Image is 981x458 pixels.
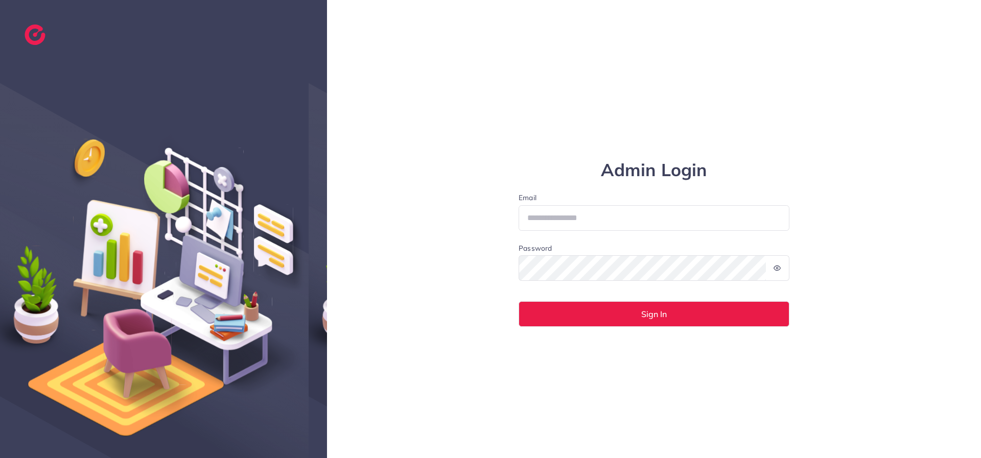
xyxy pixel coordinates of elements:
[641,310,667,318] span: Sign In
[519,192,789,203] label: Email
[25,25,45,45] img: logo
[519,301,789,327] button: Sign In
[519,160,789,181] h1: Admin Login
[519,243,552,253] label: Password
